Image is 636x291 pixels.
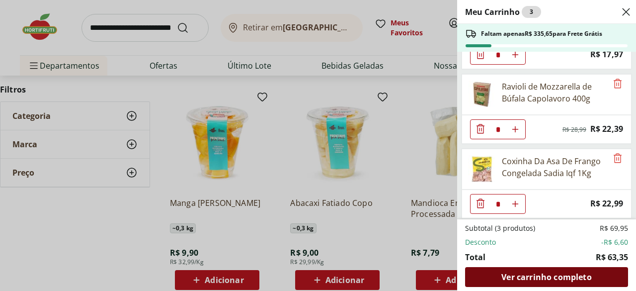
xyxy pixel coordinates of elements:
button: Aumentar Quantidade [505,194,525,214]
span: Total [465,251,485,263]
div: Coxinha Da Asa De Frango Congelada Sadia Iqf 1Kg [502,155,607,179]
button: Aumentar Quantidade [505,45,525,65]
span: R$ 22,99 [590,197,623,210]
button: Diminuir Quantidade [471,45,490,65]
a: Ver carrinho completo [465,267,628,287]
span: R$ 22,39 [590,122,623,136]
button: Aumentar Quantidade [505,119,525,139]
span: Desconto [465,237,496,247]
input: Quantidade Atual [490,120,505,139]
span: -R$ 6,60 [601,237,628,247]
button: Diminuir Quantidade [471,194,490,214]
span: Ver carrinho completo [501,273,591,281]
div: Ravioli de Mozzarella de Búfala Capolavoro 400g [502,81,607,104]
button: Diminuir Quantidade [471,119,490,139]
span: R$ 17,97 [590,48,623,61]
img: Ravioli de Mozzarella de Búfala Capolavoro 400g [468,81,496,108]
span: R$ 69,95 [600,223,628,233]
div: 3 [522,6,541,18]
span: R$ 63,35 [596,251,628,263]
span: R$ 28,99 [562,126,586,134]
input: Quantidade Atual [490,194,505,213]
img: Principal [468,155,496,183]
span: Subtotal (3 produtos) [465,223,535,233]
h2: Meu Carrinho [465,6,541,18]
button: Remove [612,153,624,165]
button: Remove [612,78,624,90]
input: Quantidade Atual [490,45,505,64]
span: Faltam apenas R$ 335,65 para Frete Grátis [481,30,602,38]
